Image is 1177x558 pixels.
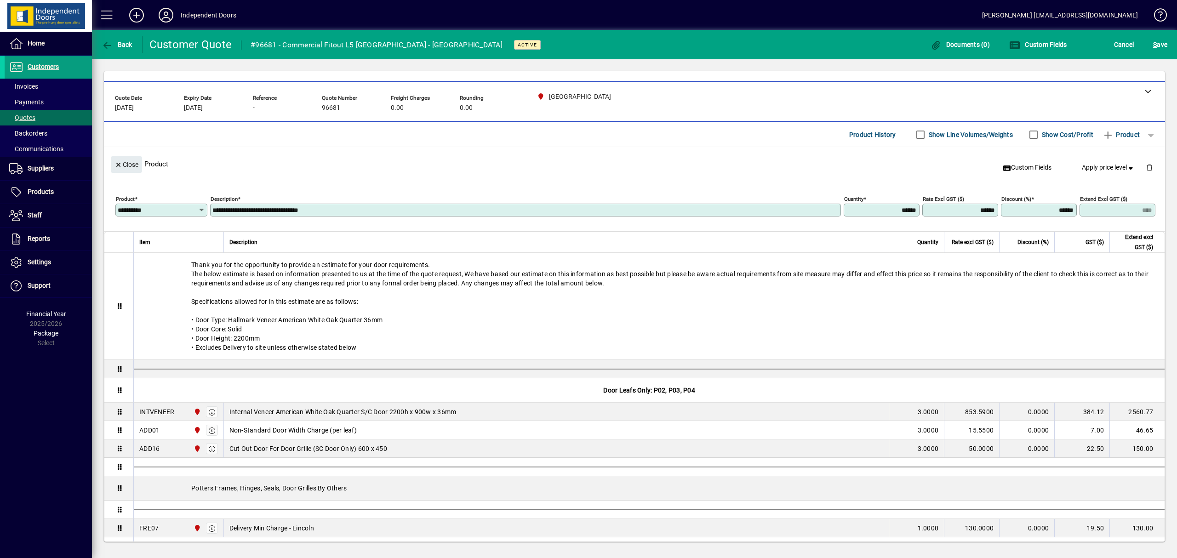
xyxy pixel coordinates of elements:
[1078,159,1139,176] button: Apply price level
[1109,421,1165,439] td: 46.65
[1114,37,1134,52] span: Cancel
[9,114,35,121] span: Quotes
[844,196,863,202] mat-label: Quantity
[950,444,994,453] div: 50.0000
[115,104,134,112] span: [DATE]
[982,8,1138,23] div: [PERSON_NAME] [EMAIL_ADDRESS][DOMAIN_NAME]
[950,426,994,435] div: 15.5500
[26,310,66,318] span: Financial Year
[28,282,51,289] span: Support
[191,523,202,533] span: Christchurch
[28,40,45,47] span: Home
[5,141,92,157] a: Communications
[1009,41,1067,48] span: Custom Fields
[927,130,1013,139] label: Show Line Volumes/Weights
[9,145,63,153] span: Communications
[999,439,1054,458] td: 0.0000
[114,157,138,172] span: Close
[1017,237,1049,247] span: Discount (%)
[999,421,1054,439] td: 0.0000
[1080,196,1127,202] mat-label: Extend excl GST ($)
[1109,439,1165,458] td: 150.00
[1054,403,1109,421] td: 384.12
[184,104,203,112] span: [DATE]
[191,425,202,435] span: Christchurch
[139,237,150,247] span: Item
[917,237,938,247] span: Quantity
[928,36,992,53] button: Documents (0)
[1054,439,1109,458] td: 22.50
[151,7,181,23] button: Profile
[1109,403,1165,421] td: 2560.77
[9,98,44,106] span: Payments
[950,524,994,533] div: 130.0000
[5,125,92,141] a: Backorders
[116,196,135,202] mat-label: Product
[99,36,135,53] button: Back
[9,83,38,90] span: Invoices
[5,94,92,110] a: Payments
[5,110,92,125] a: Quotes
[5,32,92,55] a: Home
[122,7,151,23] button: Add
[9,130,47,137] span: Backorders
[191,444,202,454] span: Christchurch
[229,444,387,453] span: Cut Out Door For Door Grille (SC Door Only) 600 x 450
[28,211,42,219] span: Staff
[1086,237,1104,247] span: GST ($)
[139,524,159,533] div: FRE07
[28,258,51,266] span: Settings
[1112,36,1137,53] button: Cancel
[846,126,900,143] button: Product History
[111,156,142,173] button: Close
[139,444,160,453] div: ADD16
[229,407,457,416] span: Internal Veneer American White Oak Quarter S/C Door 2200h x 900w x 36mm
[918,407,939,416] span: 3.0000
[211,196,238,202] mat-label: Description
[28,165,54,172] span: Suppliers
[149,37,232,52] div: Customer Quote
[1040,130,1093,139] label: Show Cost/Profit
[134,476,1165,500] div: Potters Frames, Hinges, Seals, Door Grilles By Others
[918,426,939,435] span: 3.0000
[1054,519,1109,537] td: 19.50
[1138,156,1160,178] button: Delete
[28,188,54,195] span: Products
[391,104,404,112] span: 0.00
[923,196,964,202] mat-label: Rate excl GST ($)
[518,42,537,48] span: Active
[104,147,1165,181] div: Product
[1153,37,1167,52] span: ave
[134,253,1165,359] div: Thank you for the opportunity to provide an estimate for your door requirements. The below estima...
[253,104,255,112] span: -
[5,157,92,180] a: Suppliers
[5,228,92,251] a: Reports
[229,237,257,247] span: Description
[5,181,92,204] a: Products
[952,237,994,247] span: Rate excl GST ($)
[181,8,236,23] div: Independent Doors
[999,403,1054,421] td: 0.0000
[109,160,144,168] app-page-header-button: Close
[1001,196,1031,202] mat-label: Discount (%)
[999,519,1054,537] td: 0.0000
[1153,41,1157,48] span: S
[5,251,92,274] a: Settings
[1138,163,1160,171] app-page-header-button: Delete
[999,159,1055,176] button: Custom Fields
[191,407,202,417] span: Christchurch
[92,36,143,53] app-page-header-button: Back
[322,104,340,112] span: 96681
[139,407,174,416] div: INTVENEER
[28,63,59,70] span: Customers
[460,104,473,112] span: 0.00
[918,524,939,533] span: 1.0000
[1007,36,1069,53] button: Custom Fields
[1147,2,1166,32] a: Knowledge Base
[102,41,132,48] span: Back
[1115,232,1153,252] span: Extend excl GST ($)
[1098,126,1144,143] button: Product
[5,274,92,297] a: Support
[5,204,92,227] a: Staff
[1054,421,1109,439] td: 7.00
